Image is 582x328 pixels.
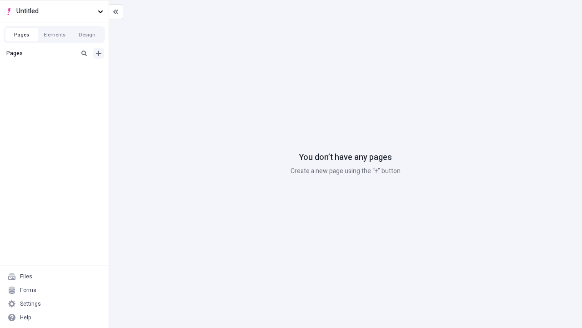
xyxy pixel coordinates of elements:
div: Files [20,273,32,280]
div: Pages [6,50,75,57]
button: Design [71,28,104,41]
button: Elements [38,28,71,41]
p: You don’t have any pages [299,152,392,164]
div: Help [20,314,31,321]
div: Settings [20,300,41,307]
span: Untitled [16,6,94,16]
p: Create a new page using the “+” button [291,166,401,176]
button: Add new [93,48,104,59]
button: Pages [5,28,38,41]
div: Forms [20,287,36,294]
